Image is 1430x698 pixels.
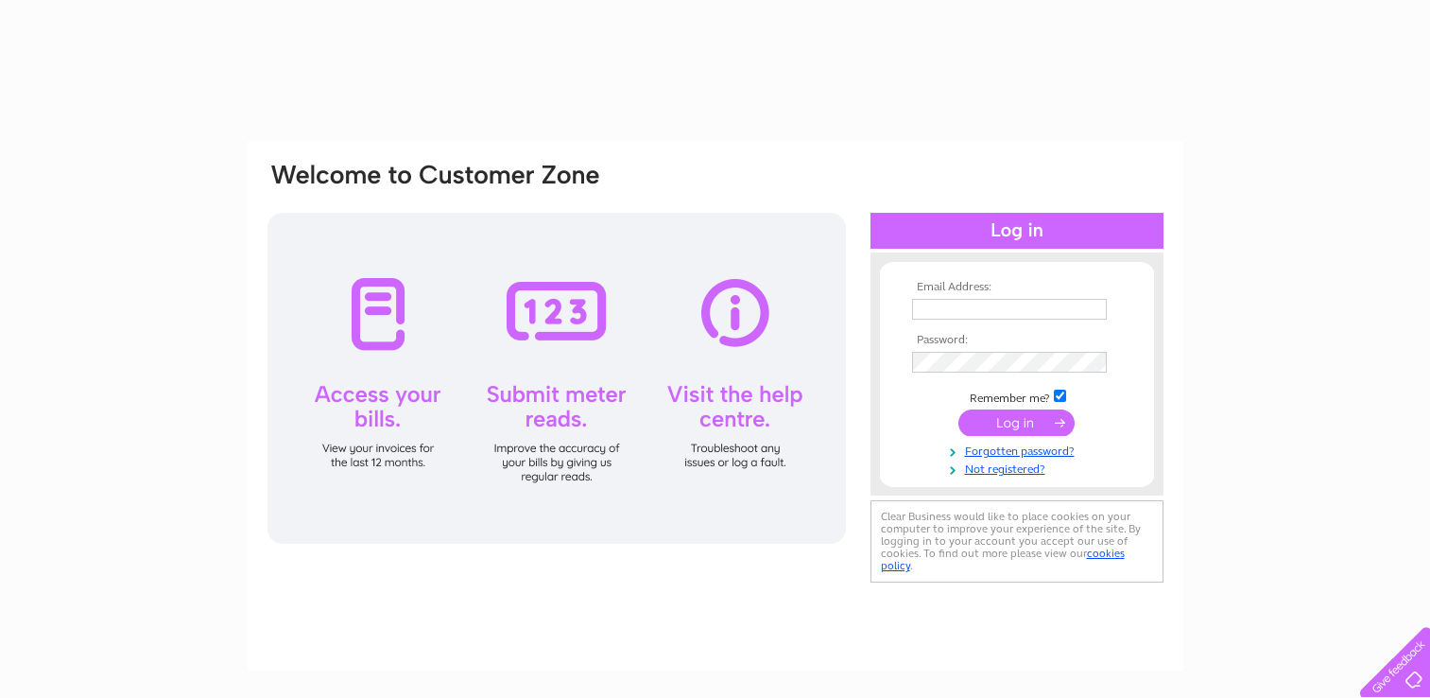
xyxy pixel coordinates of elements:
input: Submit [958,410,1075,436]
td: Remember me? [907,387,1127,406]
a: Not registered? [912,459,1127,477]
a: Forgotten password? [912,441,1127,459]
a: cookies policy [881,547,1125,572]
th: Email Address: [907,281,1127,294]
div: Clear Business would like to place cookies on your computer to improve your experience of the sit... [870,500,1163,583]
th: Password: [907,334,1127,347]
